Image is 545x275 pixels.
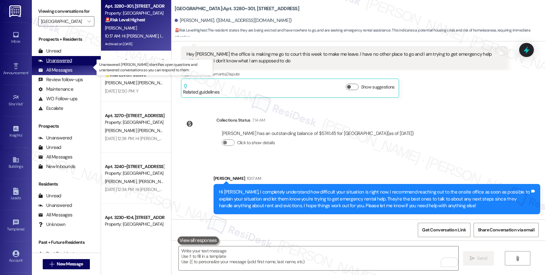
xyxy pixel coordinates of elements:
[38,144,61,151] div: Unread
[38,86,73,93] div: Maintenance
[105,17,145,23] strong: 🚨 Risk Level: Highest
[32,123,101,130] div: Prospects
[99,62,210,73] p: Unanswered: [PERSON_NAME] identifies open questions and unanswered conversations so you can respo...
[422,227,466,233] span: Get Conversation Link
[477,255,487,262] span: Send
[237,139,275,146] label: Click to show details
[105,179,139,184] span: [PERSON_NAME]
[181,69,508,79] div: Tagged as:
[38,76,83,83] div: Review follow-ups
[361,84,395,90] label: Show suggestions
[105,221,164,228] div: Property: [GEOGRAPHIC_DATA]
[32,181,101,187] div: Residents
[105,80,170,86] span: [PERSON_NAME] [PERSON_NAME]
[186,51,498,65] div: Hey [PERSON_NAME] the office is making me go to court this week to make me leave. I have no other...
[32,239,101,246] div: Past + Future Residents
[105,25,137,31] span: [PERSON_NAME]
[3,186,29,203] a: Leads
[138,229,170,235] span: [PERSON_NAME]
[22,132,23,137] span: •
[105,163,164,170] div: Apt. 3240~[STREET_ADDRESS]
[175,28,207,33] strong: 🚨 Risk Level: Highest
[105,112,164,119] div: Apt. 3270~[STREET_ADDRESS]
[9,5,22,17] img: ResiDesk Logo
[41,16,84,26] input: All communities
[105,58,164,65] div: Apt. 3210~[STREET_ADDRESS]
[515,256,520,261] i: 
[175,5,299,12] b: [GEOGRAPHIC_DATA]: Apt. 3280~301, [STREET_ADDRESS]
[245,175,261,182] div: 10:17 AM
[38,202,72,209] div: Unanswered
[214,175,540,184] div: [PERSON_NAME]
[105,214,164,221] div: Apt. 3230~104, [STREET_ADDRESS]
[222,130,414,137] div: [PERSON_NAME] has an outstanding balance of $5741.45 for [GEOGRAPHIC_DATA] (as of [DATE])
[49,262,54,267] i: 
[105,128,171,133] span: [PERSON_NAME] [PERSON_NAME]
[105,10,164,17] div: Property: [GEOGRAPHIC_DATA]
[3,92,29,109] a: Site Visit •
[38,193,61,199] div: Unread
[219,189,530,209] div: Hi [PERSON_NAME], I completely understand how difficult your situation is right now. I recommend ...
[226,71,239,77] span: Dispute
[463,251,494,265] button: Send
[43,259,90,269] button: New Message
[23,101,24,105] span: •
[38,6,94,16] label: Viewing conversations for
[28,70,29,74] span: •
[38,212,72,218] div: All Messages
[38,67,72,74] div: All Messages
[105,229,139,235] span: [PERSON_NAME]
[3,217,29,234] a: Templates •
[38,135,72,141] div: Unanswered
[3,248,29,265] a: Account
[105,72,146,78] strong: 🌟 Risk Level: Positive
[38,57,72,64] div: Unanswered
[3,154,29,172] a: Buildings
[105,170,164,177] div: Property: [GEOGRAPHIC_DATA]
[38,163,75,170] div: New Inbounds
[199,71,226,77] span: Rent/payments ,
[175,17,292,24] div: [PERSON_NAME]. ([EMAIL_ADDRESS][DOMAIN_NAME])
[474,223,539,237] button: Share Conversation via email
[179,246,458,270] textarea: To enrich screen reader interactions, please activate Accessibility in Grammarly extension settings
[418,223,470,237] button: Get Conversation Link
[32,36,101,43] div: Prospects + Residents
[138,179,172,184] span: [PERSON_NAME]
[470,256,475,261] i: 
[175,27,545,41] span: : The resident states they are being evicted and have nowhere to go, and are seeking emergency re...
[87,19,91,24] i: 
[57,261,83,267] span: New Message
[105,119,164,126] div: Property: [GEOGRAPHIC_DATA]
[105,3,164,10] div: Apt. 3280~301, [STREET_ADDRESS]
[3,123,29,140] a: Insights •
[38,48,61,54] div: Unread
[478,227,534,233] span: Share Conversation via email
[38,95,77,102] div: WO Follow-ups
[183,84,220,95] div: Related guidelines
[105,88,138,94] div: [DATE] 12:50 PM: Y
[38,221,65,228] div: Unknown
[216,117,251,123] div: Collections Status
[38,250,77,257] div: Past Residents
[38,105,63,112] div: Escalate
[251,117,265,123] div: 7:14 AM
[38,154,72,160] div: All Messages
[3,29,29,46] a: Inbox
[104,40,164,48] div: Archived on [DATE]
